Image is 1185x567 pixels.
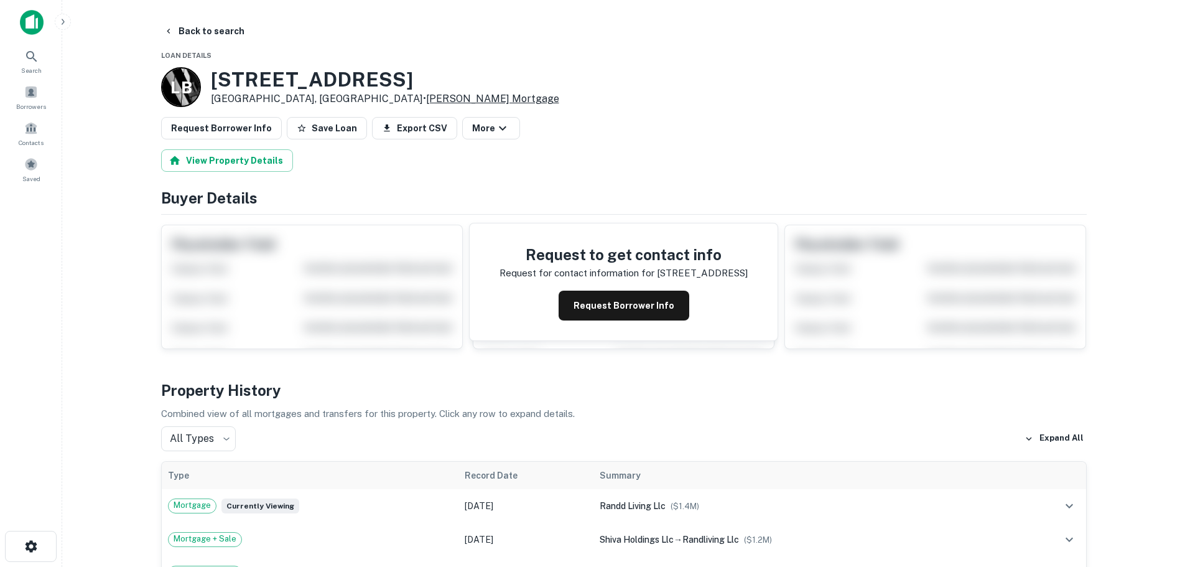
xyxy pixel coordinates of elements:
a: Saved [4,152,58,186]
h4: Property History [161,379,1087,401]
h4: Request to get contact info [500,243,748,266]
th: Record Date [458,462,593,489]
button: Request Borrower Info [161,117,282,139]
span: Mortgage [169,499,216,512]
button: More [462,117,520,139]
button: Request Borrower Info [559,291,689,321]
span: shiva holdings llc [600,535,674,545]
button: Expand All [1021,429,1087,448]
h3: [STREET_ADDRESS] [211,68,559,91]
a: Contacts [4,116,58,150]
div: All Types [161,426,236,451]
span: Borrowers [16,101,46,111]
a: Borrowers [4,80,58,114]
p: L B [170,75,191,100]
button: Back to search [159,20,249,42]
h4: Buyer Details [161,187,1087,209]
button: expand row [1059,529,1080,550]
th: Type [162,462,458,489]
span: Mortgage + Sale [169,533,241,545]
span: Saved [22,174,40,184]
button: Save Loan [287,117,367,139]
span: randliving llc [682,535,739,545]
div: → [600,533,1010,546]
th: Summary [593,462,1016,489]
a: L B [161,67,201,107]
span: ($ 1.2M ) [744,535,772,545]
span: Loan Details [161,52,211,59]
a: [PERSON_NAME] Mortgage [426,93,559,105]
span: Search [21,65,42,75]
iframe: Chat Widget [1123,467,1185,527]
td: [DATE] [458,523,593,556]
img: capitalize-icon.png [20,10,44,35]
p: Request for contact information for [500,266,654,281]
span: ($ 1.4M ) [671,502,699,511]
span: randd living llc [600,501,666,511]
td: [DATE] [458,489,593,523]
p: [GEOGRAPHIC_DATA], [GEOGRAPHIC_DATA] • [211,91,559,106]
p: Combined view of all mortgages and transfers for this property. Click any row to expand details. [161,406,1087,421]
button: Export CSV [372,117,457,139]
p: [STREET_ADDRESS] [657,266,748,281]
button: expand row [1059,495,1080,517]
span: Currently viewing [221,499,299,513]
span: Contacts [19,138,44,148]
a: Search [4,44,58,78]
button: View Property Details [161,149,293,172]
